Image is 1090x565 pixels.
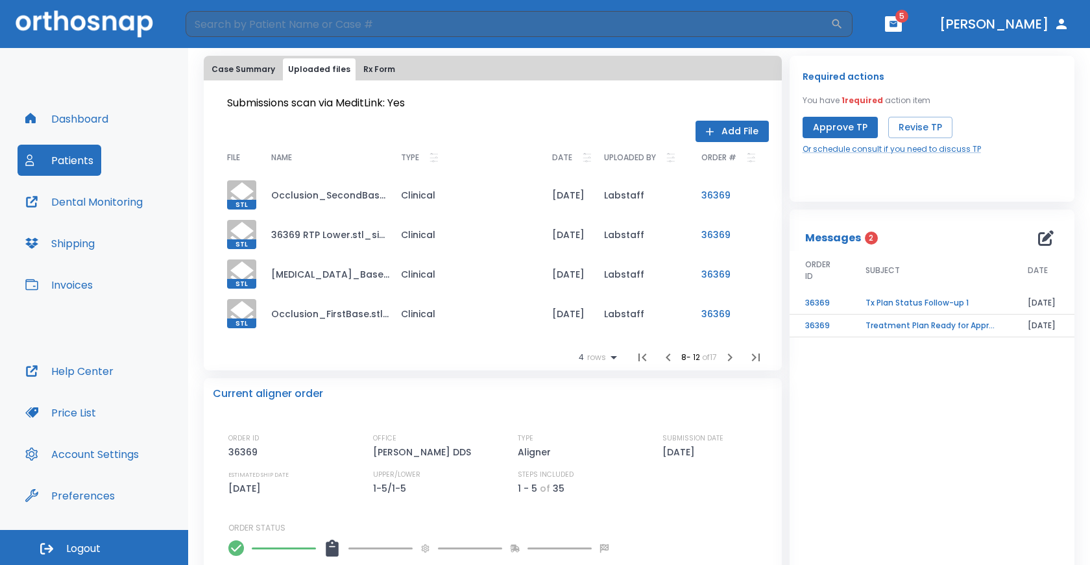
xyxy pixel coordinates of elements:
[228,444,262,460] p: 36369
[228,469,289,481] p: ESTIMATED SHIP DATE
[227,239,256,249] span: STL
[865,232,878,245] span: 2
[228,481,265,496] p: [DATE]
[16,10,153,37] img: Orthosnap
[391,294,542,333] td: Clinical
[1012,315,1074,337] td: [DATE]
[691,215,769,254] td: 36369
[213,386,323,402] p: Current aligner order
[227,200,256,210] span: STL
[850,315,1012,337] td: Treatment Plan Ready for Approval!
[542,215,594,254] td: [DATE]
[805,259,834,282] span: ORDER ID
[261,175,391,215] td: Occlusion_SecondBase.stl_simplified.stl
[691,294,769,333] td: 36369
[1028,265,1048,276] span: DATE
[594,175,691,215] td: Labstaff
[542,175,594,215] td: [DATE]
[790,315,850,337] td: 36369
[542,294,594,333] td: [DATE]
[373,444,476,460] p: [PERSON_NAME] DDS
[283,58,356,80] button: Uploaded files
[518,469,574,481] p: STEPS INCLUDED
[594,294,691,333] td: Labstaff
[888,117,952,138] button: Revise TP
[803,143,981,155] a: Or schedule consult if you need to discuss TP
[18,439,147,470] button: Account Settings
[206,58,280,80] button: Case Summary
[518,444,555,460] p: Aligner
[18,355,121,387] button: Help Center
[701,150,736,165] p: ORDER #
[790,292,850,315] td: 36369
[373,481,411,496] p: 1-5/1-5
[691,254,769,294] td: 36369
[18,480,123,511] button: Preferences
[604,150,656,165] p: UPLOADED BY
[227,319,256,328] span: STL
[662,433,723,444] p: SUBMISSION DATE
[228,433,259,444] p: ORDER ID
[18,228,103,259] button: Shipping
[803,69,884,84] p: Required actions
[206,58,779,80] div: tabs
[271,154,292,162] span: NAME
[594,254,691,294] td: Labstaff
[186,11,830,37] input: Search by Patient Name or Case #
[261,215,391,254] td: 36369 RTP Lower.stl_simplified.stl
[895,10,908,23] span: 5
[18,397,104,428] button: Price List
[227,95,405,110] span: Submissions scan via MeditLink: Yes
[401,150,419,165] p: TYPE
[373,469,420,481] p: UPPER/LOWER
[358,58,400,80] button: Rx Form
[228,522,773,534] p: ORDER STATUS
[391,175,542,215] td: Clinical
[18,269,101,300] button: Invoices
[540,481,550,496] p: of
[261,254,391,294] td: [MEDICAL_DATA]_Base.stl_simplified.stl
[553,481,564,496] p: 35
[391,215,542,254] td: Clinical
[18,186,151,217] button: Dental Monitoring
[702,352,717,363] span: of 17
[18,145,101,176] button: Patients
[696,121,769,142] button: Add File
[542,254,594,294] td: [DATE]
[518,481,537,496] p: 1 - 5
[803,95,930,106] p: You have action item
[18,103,116,134] button: Dashboard
[662,444,699,460] p: [DATE]
[1012,292,1074,315] td: [DATE]
[227,279,256,289] span: STL
[934,12,1074,36] button: [PERSON_NAME]
[584,353,606,362] span: rows
[803,117,878,138] button: Approve TP
[391,254,542,294] td: Clinical
[842,95,883,106] span: 1 required
[691,175,769,215] td: 36369
[261,294,391,333] td: Occlusion_FirstBase.stl_simplified.stl
[866,265,900,276] span: SUBJECT
[373,433,396,444] p: OFFICE
[850,292,1012,315] td: Tx Plan Status Follow-up 1
[594,215,691,254] td: Labstaff
[681,352,702,363] span: 8 - 12
[66,542,101,556] span: Logout
[227,154,240,162] span: FILE
[518,433,533,444] p: TYPE
[805,230,861,246] p: Messages
[552,150,572,165] p: DATE
[579,353,584,362] span: 4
